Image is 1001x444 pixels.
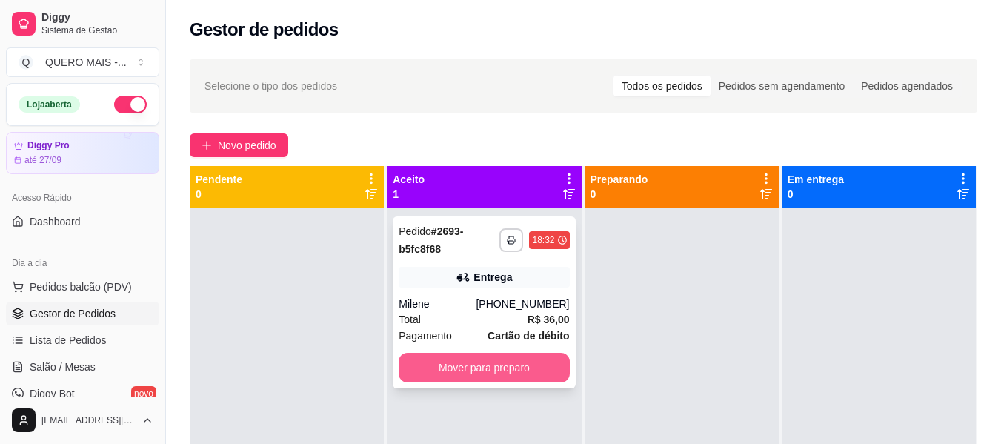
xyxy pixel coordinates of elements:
span: Sistema de Gestão [41,24,153,36]
strong: R$ 36,00 [528,314,570,325]
div: Pedidos sem agendamento [711,76,853,96]
a: Gestor de Pedidos [6,302,159,325]
div: [PHONE_NUMBER] [476,296,569,311]
p: Pendente [196,172,242,187]
p: 0 [591,187,648,202]
span: Total [399,311,421,328]
div: 18:32 [532,234,554,246]
span: Diggy Bot [30,386,75,401]
a: Lista de Pedidos [6,328,159,352]
span: Pedido [399,225,431,237]
a: Dashboard [6,210,159,233]
span: Novo pedido [218,137,276,153]
span: plus [202,140,212,150]
button: Mover para preparo [399,353,569,382]
div: Loja aberta [19,96,80,113]
p: Preparando [591,172,648,187]
p: 1 [393,187,425,202]
button: Pedidos balcão (PDV) [6,275,159,299]
button: [EMAIL_ADDRESS][DOMAIN_NAME] [6,402,159,438]
div: Acesso Rápido [6,186,159,210]
div: QUERO MAIS - ... [45,55,127,70]
span: Salão / Mesas [30,359,96,374]
p: Aceito [393,172,425,187]
a: Diggy Proaté 27/09 [6,132,159,174]
div: Dia a dia [6,251,159,275]
button: Novo pedido [190,133,288,157]
button: Select a team [6,47,159,77]
strong: Cartão de débito [488,330,569,342]
p: 0 [788,187,844,202]
div: Milene [399,296,476,311]
span: [EMAIL_ADDRESS][DOMAIN_NAME] [41,414,136,426]
a: DiggySistema de Gestão [6,6,159,42]
h2: Gestor de pedidos [190,18,339,42]
div: Pedidos agendados [853,76,961,96]
span: Diggy [41,11,153,24]
p: Em entrega [788,172,844,187]
span: Gestor de Pedidos [30,306,116,321]
span: Lista de Pedidos [30,333,107,348]
span: Selecione o tipo dos pedidos [204,78,337,94]
span: Pagamento [399,328,452,344]
a: Salão / Mesas [6,355,159,379]
a: Diggy Botnovo [6,382,159,405]
strong: # 2693-b5fc8f68 [399,225,463,255]
button: Alterar Status [114,96,147,113]
span: Q [19,55,33,70]
span: Pedidos balcão (PDV) [30,279,132,294]
div: Todos os pedidos [613,76,711,96]
article: Diggy Pro [27,140,70,151]
div: Entrega [473,270,512,285]
article: até 27/09 [24,154,61,166]
p: 0 [196,187,242,202]
span: Dashboard [30,214,81,229]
